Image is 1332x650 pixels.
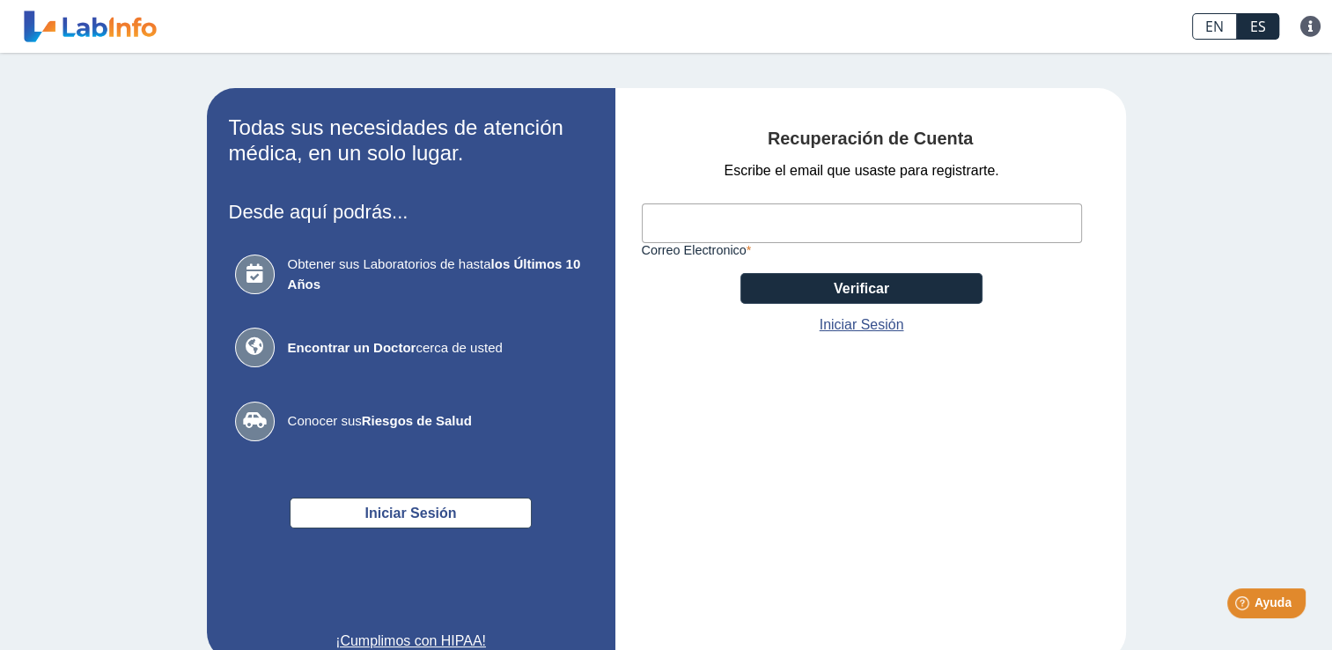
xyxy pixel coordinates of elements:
span: Obtener sus Laboratorios de hasta [288,255,587,294]
b: Riesgos de Salud [362,413,472,428]
label: Correo Electronico [642,243,1082,257]
span: cerca de usted [288,338,587,358]
iframe: Help widget launcher [1175,581,1313,631]
span: Escribe el email que usaste para registrarte. [724,160,998,181]
button: Verificar [740,273,982,304]
a: EN [1192,13,1237,40]
span: Conocer sus [288,411,587,432]
h2: Todas sus necesidades de atención médica, en un solo lugar. [229,115,593,166]
b: Encontrar un Doctor [288,340,416,355]
button: Iniciar Sesión [290,498,532,528]
a: Iniciar Sesión [820,314,904,336]
h3: Desde aquí podrás... [229,201,593,223]
a: ES [1237,13,1279,40]
h4: Recuperación de Cuenta [642,129,1100,150]
b: los Últimos 10 Años [288,256,581,292]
